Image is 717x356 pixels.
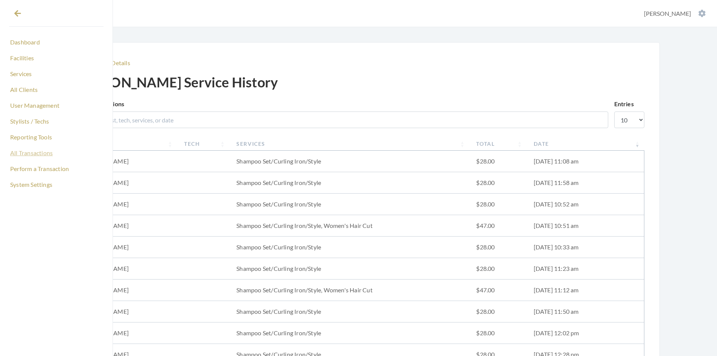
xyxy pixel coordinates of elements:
a: Stylists / Techs [9,115,104,128]
td: [PERSON_NAME] [73,258,177,280]
td: $28.00 [469,151,526,172]
td: [DATE] 11:12 am [526,280,644,301]
a: Reporting Tools [9,131,104,144]
td: [DATE] 11:08 am [526,151,644,172]
td: [PERSON_NAME] [73,280,177,301]
th: Tech: activate to sort column ascending [177,137,229,151]
td: Shampoo Set/Curling Iron/Style, Women's Hair Cut [229,215,469,237]
td: $28.00 [469,172,526,194]
a: All Transactions [9,147,104,159]
td: Shampoo Set/Curling Iron/Style [229,258,469,280]
input: Filter by stylist, tech, services, or date [73,112,608,128]
button: [PERSON_NAME] [642,9,708,18]
td: [DATE] 11:58 am [526,172,644,194]
td: $47.00 [469,215,526,237]
td: [DATE] 12:02 pm [526,322,644,344]
td: [PERSON_NAME] [73,301,177,322]
td: [PERSON_NAME] [73,151,177,172]
a: Facilities [9,52,104,64]
a: Perform a Transaction [9,162,104,175]
td: Shampoo Set/Curling Iron/Style [229,194,469,215]
td: [DATE] 10:51 am [526,215,644,237]
th: Services: activate to sort column ascending [229,137,469,151]
td: [DATE] 10:33 am [526,237,644,258]
td: Shampoo Set/Curling Iron/Style [229,322,469,344]
span: [PERSON_NAME] [644,10,691,17]
a: All Clients [9,83,104,96]
a: Services [9,67,104,80]
a: Dashboard [9,36,104,49]
th: Total: activate to sort column ascending [469,137,526,151]
td: [PERSON_NAME] [73,322,177,344]
td: [DATE] 11:50 am [526,301,644,322]
h1: [PERSON_NAME] Service History [73,74,278,90]
td: [PERSON_NAME] [73,194,177,215]
label: Entries [614,99,634,108]
td: Shampoo Set/Curling Iron/Style [229,237,469,258]
td: $47.00 [469,280,526,301]
td: Shampoo Set/Curling Iron/Style [229,172,469,194]
th: Date: activate to sort column ascending [526,137,644,151]
td: [DATE] 11:23 am [526,258,644,280]
td: Shampoo Set/Curling Iron/Style [229,151,469,172]
td: Shampoo Set/Curling Iron/Style [229,301,469,322]
td: $28.00 [469,194,526,215]
td: $28.00 [469,301,526,322]
td: [PERSON_NAME] [73,215,177,237]
td: $28.00 [469,258,526,280]
a: User Management [9,99,104,112]
td: $28.00 [469,322,526,344]
td: [PERSON_NAME] [73,172,177,194]
td: Shampoo Set/Curling Iron/Style, Women's Hair Cut [229,280,469,301]
td: [DATE] 10:52 am [526,194,644,215]
th: Stylist: activate to sort column ascending [73,137,177,151]
td: $28.00 [469,237,526,258]
a: System Settings [9,178,104,191]
td: [PERSON_NAME] [73,237,177,258]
